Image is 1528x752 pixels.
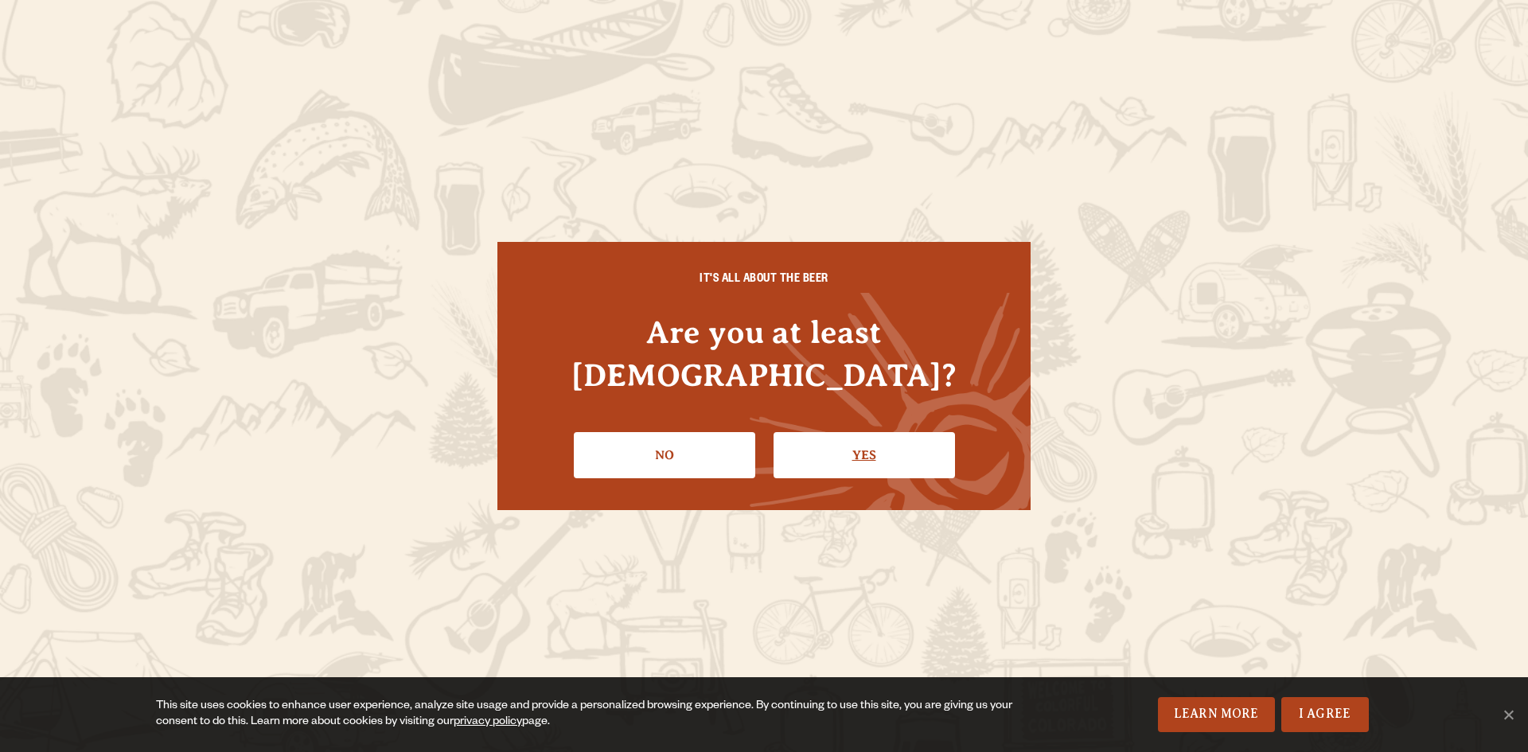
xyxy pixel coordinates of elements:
a: I Agree [1281,697,1369,732]
div: This site uses cookies to enhance user experience, analyze site usage and provide a personalized ... [156,699,1025,731]
h4: Are you at least [DEMOGRAPHIC_DATA]? [529,311,999,395]
span: No [1500,707,1516,723]
a: No [574,432,755,478]
a: privacy policy [454,716,522,729]
a: Learn More [1158,697,1275,732]
a: Confirm I'm 21 or older [774,432,955,478]
h6: IT'S ALL ABOUT THE BEER [529,274,999,288]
